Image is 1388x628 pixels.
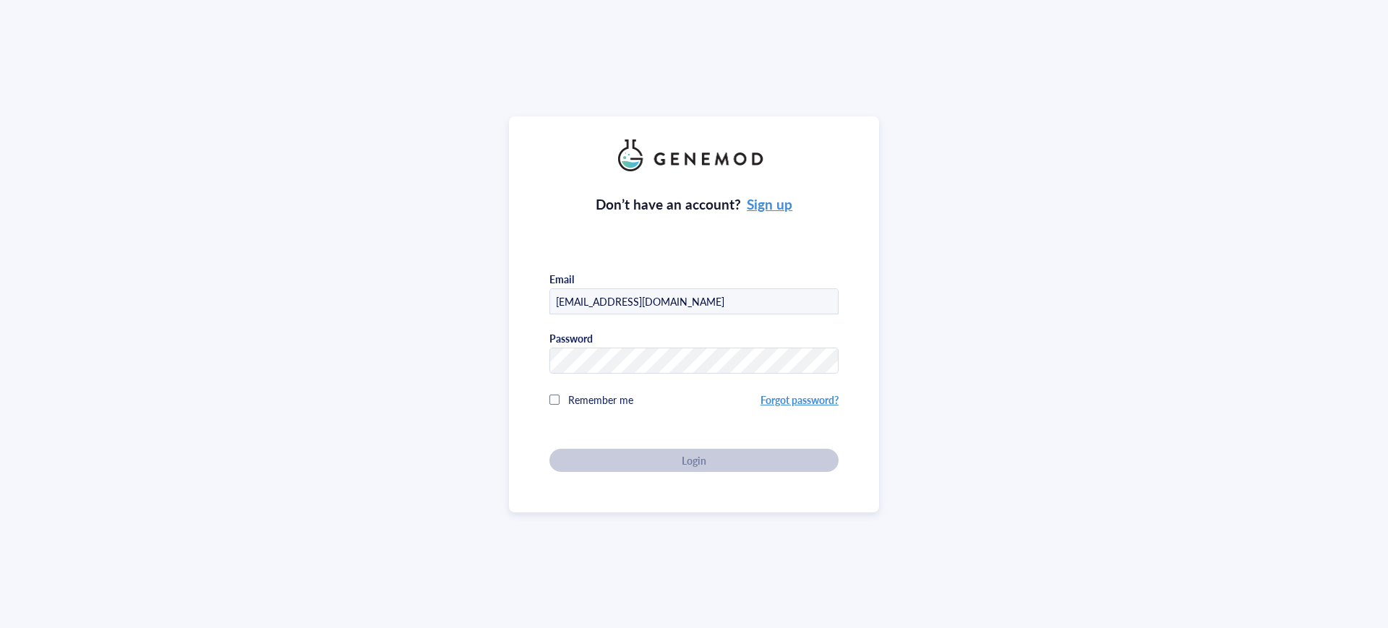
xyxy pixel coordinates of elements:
a: Forgot password? [761,392,839,407]
span: Remember me [568,392,633,407]
img: genemod_logo_light-BcqUzbGq.png [618,139,770,171]
a: Sign up [747,194,792,214]
div: Don’t have an account? [596,194,793,215]
div: Password [549,332,593,345]
div: Email [549,272,574,285]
